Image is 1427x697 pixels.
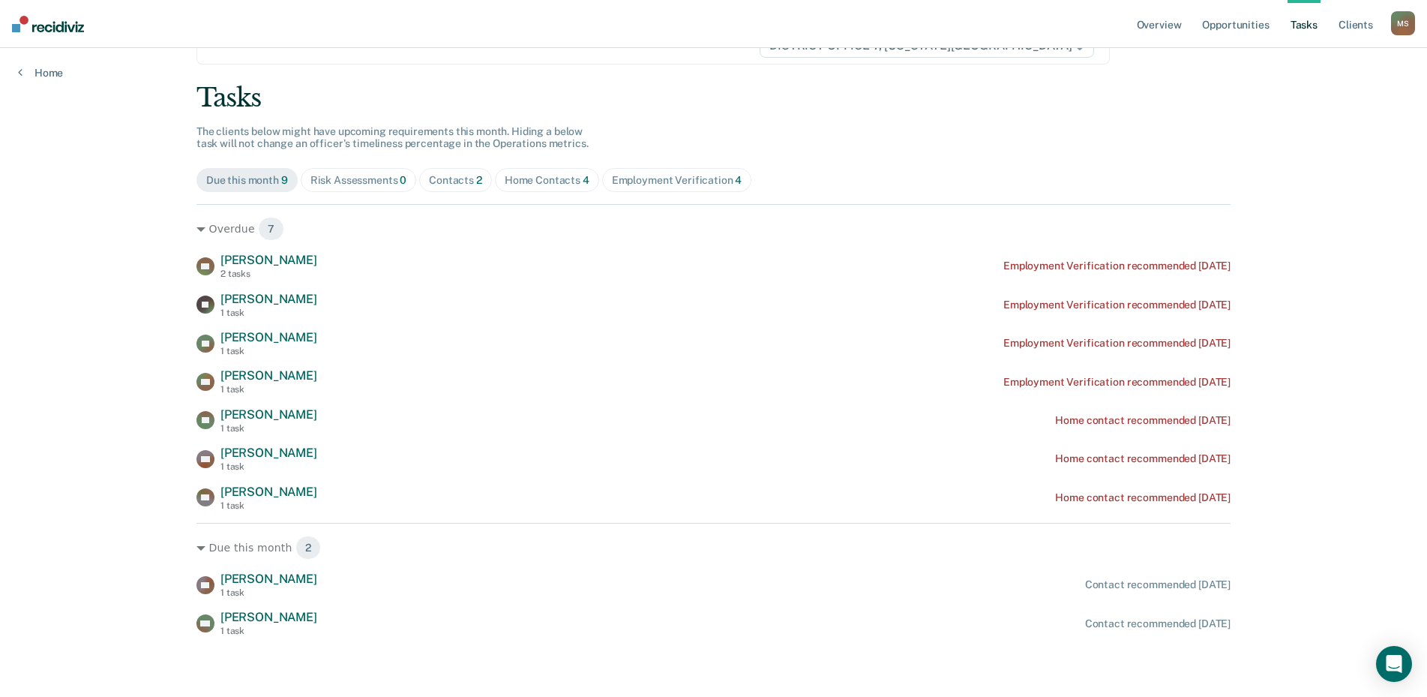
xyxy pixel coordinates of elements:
[583,174,589,186] span: 4
[220,626,317,636] div: 1 task
[1085,578,1231,591] div: Contact recommended [DATE]
[220,269,317,279] div: 2 tasks
[281,174,288,186] span: 9
[220,423,317,434] div: 1 task
[196,83,1231,113] div: Tasks
[220,407,317,422] span: [PERSON_NAME]
[735,174,742,186] span: 4
[18,66,63,80] a: Home
[196,217,1231,241] div: Overdue 7
[1085,617,1231,630] div: Contact recommended [DATE]
[1055,414,1231,427] div: Home contact recommended [DATE]
[220,500,317,511] div: 1 task
[1376,646,1412,682] div: Open Intercom Messenger
[196,125,589,150] span: The clients below might have upcoming requirements this month. Hiding a below task will not chang...
[400,174,406,186] span: 0
[220,308,317,318] div: 1 task
[220,446,317,460] span: [PERSON_NAME]
[220,330,317,344] span: [PERSON_NAME]
[1055,491,1231,504] div: Home contact recommended [DATE]
[220,292,317,306] span: [PERSON_NAME]
[12,16,84,32] img: Recidiviz
[1003,299,1231,311] div: Employment Verification recommended [DATE]
[220,368,317,383] span: [PERSON_NAME]
[220,572,317,586] span: [PERSON_NAME]
[476,174,482,186] span: 2
[258,217,284,241] span: 7
[220,461,317,472] div: 1 task
[1055,452,1231,465] div: Home contact recommended [DATE]
[220,587,317,598] div: 1 task
[310,174,407,187] div: Risk Assessments
[429,174,482,187] div: Contacts
[220,253,317,267] span: [PERSON_NAME]
[612,174,742,187] div: Employment Verification
[1391,11,1415,35] div: M S
[1003,376,1231,389] div: Employment Verification recommended [DATE]
[196,536,1231,560] div: Due this month 2
[206,174,288,187] div: Due this month
[505,174,589,187] div: Home Contacts
[295,536,321,560] span: 2
[1003,337,1231,350] div: Employment Verification recommended [DATE]
[220,610,317,624] span: [PERSON_NAME]
[1391,11,1415,35] button: MS
[220,485,317,499] span: [PERSON_NAME]
[220,384,317,395] div: 1 task
[1003,260,1231,272] div: Employment Verification recommended [DATE]
[220,346,317,356] div: 1 task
